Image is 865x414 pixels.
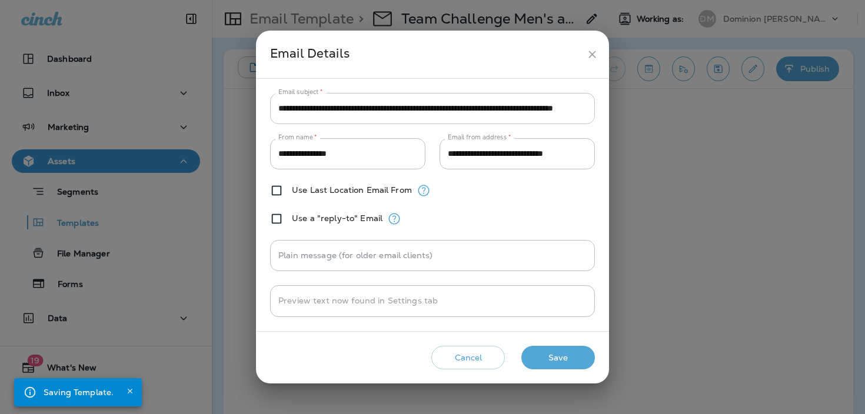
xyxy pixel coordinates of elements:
button: close [581,44,603,65]
label: Email from address [448,133,511,142]
button: Close [123,384,137,398]
label: Use Last Location Email From [292,185,412,195]
label: Email subject [278,88,323,96]
div: Email Details [270,44,581,65]
label: Use a "reply-to" Email [292,213,382,223]
div: Saving Template. [44,382,114,403]
button: Save [521,346,595,370]
label: From name [278,133,317,142]
button: Cancel [431,346,505,370]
